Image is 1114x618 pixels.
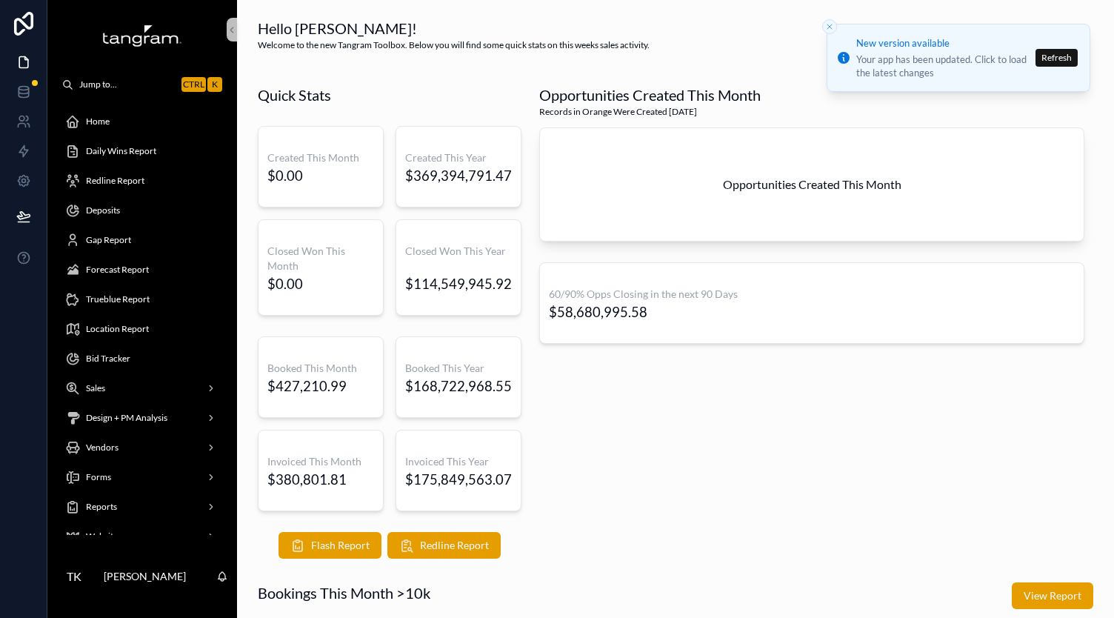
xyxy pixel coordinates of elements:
div: $380,801.81 [267,472,347,487]
h1: Quick Stats [258,84,331,105]
span: Jump to... [79,79,176,90]
span: Forms [86,471,111,483]
a: Deposits [56,197,228,224]
h3: Created This Month [267,150,374,165]
button: Flash Report [278,532,381,559]
a: Daily Wins Report [56,138,228,165]
span: Bid Tracker [86,353,130,365]
div: $427,210.99 [267,379,347,393]
span: Daily Wins Report [86,145,156,157]
div: $168,722,968.55 [405,379,512,393]
div: scrollable content [47,98,237,535]
h2: Opportunities Created This Month [723,176,901,193]
span: Reports [86,501,117,513]
span: Gap Report [86,234,131,246]
span: Forecast Report [86,264,149,276]
span: Sales [86,382,105,394]
div: $114,549,945.92 [405,276,512,291]
span: Trueblue Report [86,293,150,305]
a: Forms [56,464,228,491]
span: TK [67,568,81,585]
span: Records in Orange Were Created [DATE] [539,105,761,119]
a: Website [56,523,228,550]
a: Forecast Report [56,256,228,283]
h3: Closed Won This Year [405,244,512,259]
a: Bid Tracker [56,345,228,372]
h1: Hello [PERSON_NAME]! [258,18,650,39]
p: Welcome to the new Tangram Toolbox. Below you will find some quick stats on this weeks sales acti... [258,39,650,52]
p: [PERSON_NAME] [104,569,186,584]
span: Vendors [86,442,119,453]
span: Home [86,116,110,127]
a: Redline Report [56,167,228,194]
div: $369,394,791.47 [405,168,512,183]
h3: 60/90% Opps Closing in the next 90 Days [549,287,1075,302]
div: Your app has been updated. Click to load the latest changes [856,53,1031,79]
h1: Opportunities Created This Month [539,84,761,105]
span: Ctrl [181,77,206,92]
span: Location Report [86,323,149,335]
span: View Report [1024,588,1081,603]
button: View Report [1012,582,1093,609]
span: Deposits [86,205,120,216]
div: $0.00 [267,168,303,183]
span: Design + PM Analysis [86,412,167,424]
h3: Invoiced This Month [267,454,374,469]
a: Vendors [56,434,228,461]
span: Flash Report [311,538,370,553]
span: Redline Report [86,175,144,187]
a: Trueblue Report [56,286,228,313]
img: App logo [102,24,182,47]
button: Redline Report [387,532,501,559]
h3: Closed Won This Month [267,244,374,273]
span: Website [86,531,118,542]
h1: Bookings This Month >10k [258,582,430,603]
div: $58,680,995.58 [549,305,647,319]
h3: Created This Year [405,150,512,165]
a: Location Report [56,316,228,342]
span: K [209,79,221,90]
h3: Booked This Month [267,361,374,376]
h3: Invoiced This Year [405,454,512,469]
div: $175,849,563.07 [405,472,512,487]
button: Jump to...CtrlK [56,71,228,98]
a: Home [56,108,228,135]
a: Gap Report [56,227,228,253]
div: New version available [856,36,1031,51]
button: Refresh [1035,49,1078,67]
h3: Booked This Year [405,361,512,376]
span: Redline Report [420,538,489,553]
a: Design + PM Analysis [56,405,228,431]
a: Sales [56,375,228,402]
a: Reports [56,494,228,520]
div: $0.00 [267,276,303,291]
button: Close toast [822,19,837,34]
